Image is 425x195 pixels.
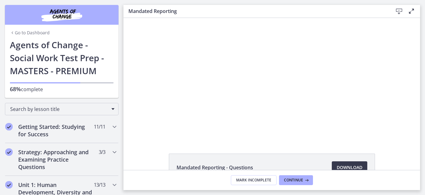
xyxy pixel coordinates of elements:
[231,175,277,185] button: Mark Incomplete
[279,175,313,185] button: Continue
[177,164,253,171] span: Mandated Reporting - Questions
[337,164,362,171] span: Download
[236,178,271,183] span: Mark Incomplete
[5,123,13,130] i: Completed
[128,7,383,15] h3: Mandated Reporting
[10,106,108,112] span: Search by lesson title
[10,30,50,36] a: Go to Dashboard
[284,178,303,183] span: Continue
[94,123,105,130] span: 11 / 11
[332,161,367,174] a: Download
[5,103,119,115] div: Search by lesson title
[25,7,99,22] img: Agents of Change
[99,148,105,156] span: 3 / 3
[10,85,114,93] p: complete
[18,123,94,138] h2: Getting Started: Studying for Success
[18,148,94,171] h2: Strategy: Approaching and Examining Practice Questions
[10,85,21,93] span: 68%
[123,18,420,139] iframe: Video Lesson
[5,148,13,156] i: Completed
[94,181,105,189] span: 13 / 13
[5,181,13,189] i: Completed
[10,38,114,77] h1: Agents of Change - Social Work Test Prep - MASTERS - PREMIUM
